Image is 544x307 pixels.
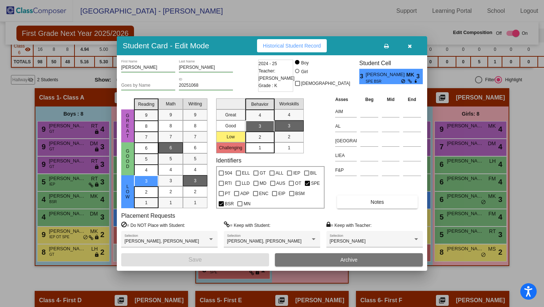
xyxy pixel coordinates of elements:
span: Save [188,257,202,263]
span: 8 [169,123,172,129]
input: assessment [335,135,357,146]
input: Enter ID [179,83,233,88]
label: = Keep with Teacher: [326,221,372,229]
span: BSR [225,199,234,208]
button: Save [121,253,269,266]
span: 4 [288,112,290,118]
span: Archive [340,257,357,263]
span: Grade : K [258,82,277,89]
span: Math [166,101,176,107]
span: SPE [311,179,320,188]
span: 5 [145,156,148,162]
span: LLD [242,179,250,188]
span: 1 [169,199,172,206]
span: Behavior [251,101,268,108]
span: 3 [359,72,365,81]
span: Good [124,149,131,169]
span: 4 [258,112,261,119]
input: assessment [335,106,357,117]
span: 4 [194,166,196,173]
span: 3 [145,178,148,184]
span: 6 [145,145,148,151]
span: 2 [194,188,196,195]
input: assessment [335,165,357,176]
th: End [401,96,423,104]
span: 1 [288,145,290,151]
input: assessment [335,121,357,132]
span: ADP [240,189,249,198]
span: 4 [145,167,148,173]
span: 2024 - 25 [258,60,277,67]
span: [PERSON_NAME], [PERSON_NAME] [227,239,302,244]
span: Great [124,113,131,139]
span: 5 [169,156,172,162]
th: Beg [359,96,380,104]
label: = Keep with Student: [224,221,271,229]
button: Historical Student Record [257,39,327,52]
span: 9 [145,112,148,119]
span: 1 [145,199,148,206]
span: GT [260,169,266,177]
span: Writing [188,101,202,107]
span: 8 [194,123,196,129]
span: BSM [295,189,305,198]
label: Identifiers [216,157,241,164]
span: ALL [276,169,283,177]
label: Placement Requests [121,212,175,219]
span: MK [406,71,417,79]
span: [DEMOGRAPHIC_DATA] [301,79,350,88]
span: MD [260,179,267,188]
input: assessment [335,150,357,161]
span: 504 [225,169,232,177]
span: 3 [288,123,290,129]
button: Archive [275,253,423,266]
span: 2 [145,189,148,195]
span: AUS [276,179,286,188]
span: [PERSON_NAME] [365,71,406,79]
span: [PERSON_NAME], [PERSON_NAME] [124,239,199,244]
span: 2 [288,134,290,140]
span: ENC [259,189,268,198]
span: 3 [194,177,196,184]
span: 6 [194,145,196,151]
span: 9 [169,112,172,118]
span: EIP [278,189,285,198]
th: Mid [380,96,401,104]
span: 3 [258,123,261,130]
span: 7 [169,134,172,140]
span: 3 [417,72,423,81]
span: Reading [138,101,154,108]
span: RTI [225,179,232,188]
span: [PERSON_NAME] [330,239,366,244]
span: MN [244,199,250,208]
span: 7 [145,134,148,141]
span: Workskills [279,101,299,107]
h3: Student Cell [359,60,423,67]
span: 1 [258,145,261,151]
span: BIL [310,169,317,177]
span: Notes [371,199,384,205]
div: Girl [301,68,308,75]
span: Teacher: [PERSON_NAME] [258,67,295,82]
span: 7 [194,134,196,140]
label: = Do NOT Place with Student: [121,221,185,229]
h3: Student Card - Edit Mode [123,41,209,50]
button: Notes [337,195,417,209]
span: SPE BSR [365,79,401,84]
span: Low [124,184,131,199]
span: PT [225,189,230,198]
span: 1 [194,199,196,206]
span: 9 [194,112,196,118]
span: 2 [258,134,261,141]
span: 3 [169,177,172,184]
span: 4 [169,166,172,173]
span: 8 [145,123,148,130]
input: goes by name [121,83,175,88]
span: 5 [194,156,196,162]
span: IEP [293,169,300,177]
span: OT [295,179,301,188]
span: 6 [169,145,172,151]
th: Asses [333,96,359,104]
span: ELL [242,169,250,177]
span: Historical Student Record [263,43,321,49]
